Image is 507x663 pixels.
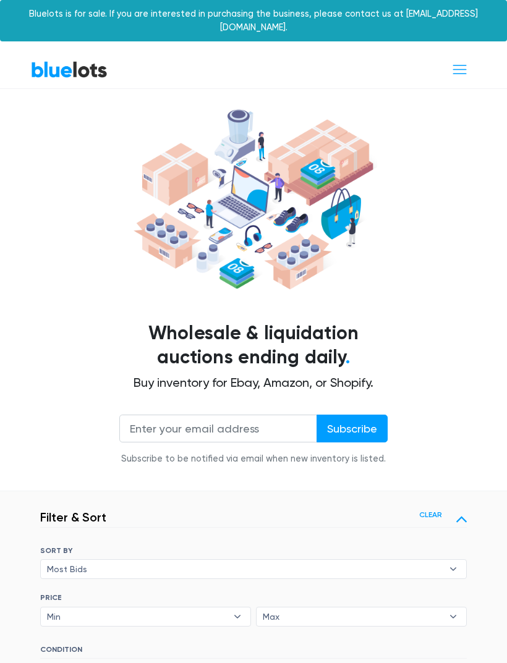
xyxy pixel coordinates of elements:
span: Max [263,607,443,626]
span: Min [47,607,227,626]
span: . [346,346,350,368]
b: ▾ [224,607,250,626]
span: Most Bids [47,560,443,578]
h6: PRICE [40,593,467,602]
b: ▾ [440,607,466,626]
b: ▾ [440,560,466,578]
h1: Wholesale & liquidation auctions ending daily [40,321,467,371]
h2: Buy inventory for Ebay, Amazon, or Shopify. [40,375,467,390]
div: Subscribe to be notified via email when new inventory is listed. [119,452,388,466]
img: hero-ee84e7d0318cb26816c560f6b4441b76977f77a177738b4e94f68c95b2b83dbb.png [130,104,377,294]
h6: SORT BY [40,546,467,555]
h6: CONDITION [40,645,467,659]
a: Clear [419,509,442,520]
h3: Filter & Sort [40,510,106,525]
input: Enter your email address [119,415,317,442]
button: Toggle navigation [443,58,476,81]
input: Subscribe [317,415,388,442]
a: BlueLots [31,61,108,78]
